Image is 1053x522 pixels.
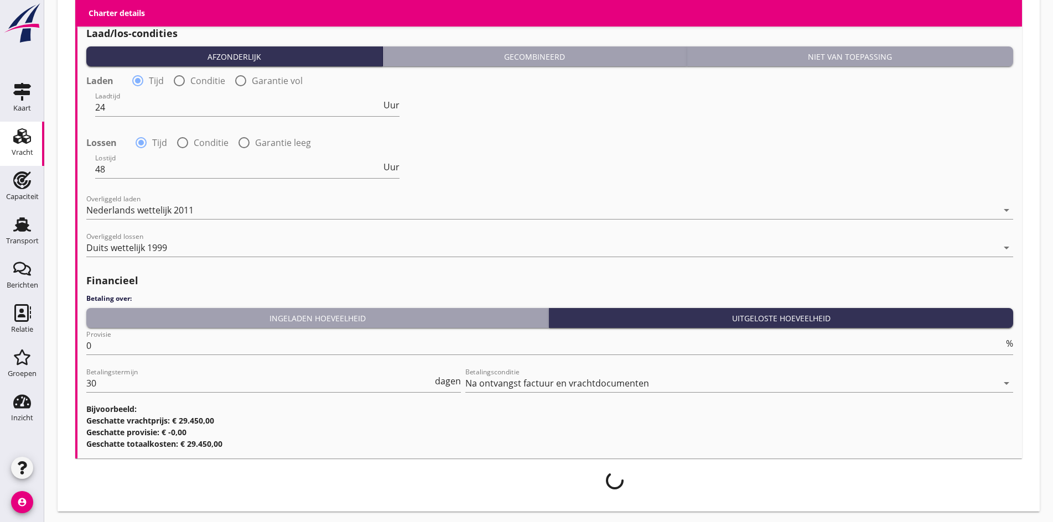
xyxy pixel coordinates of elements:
label: Garantie leeg [255,137,311,148]
button: Uitgeloste hoeveelheid [549,308,1013,328]
div: dagen [433,377,461,385]
i: arrow_drop_down [1000,203,1013,217]
div: Nederlands wettelijk 2011 [86,205,194,215]
h3: Bijvoorbeeld: [86,403,1013,415]
label: Tijd [152,137,167,148]
strong: Laden [86,75,113,86]
div: Inzicht [11,414,33,421]
div: Relatie [11,326,33,333]
div: Afzonderlijk [91,51,378,62]
div: % [1004,339,1013,348]
div: Ingeladen hoeveelheid [91,312,544,324]
h3: Geschatte provisie: € -0,00 [86,426,1013,438]
div: Groepen [8,370,37,377]
div: Capaciteit [6,193,39,200]
button: Afzonderlijk [86,46,383,66]
label: Garantie vol [252,75,303,86]
button: Ingeladen hoeveelheid [86,308,549,328]
h3: Geschatte totaalkosten: € 29.450,00 [86,438,1013,450]
strong: Lossen [86,137,117,148]
i: account_circle [11,491,33,513]
h2: Financieel [86,273,1013,288]
i: arrow_drop_down [1000,241,1013,254]
label: Conditie [190,75,225,86]
i: arrow_drop_down [1000,377,1013,390]
input: Lostijd [95,160,381,178]
span: Uur [383,101,400,109]
div: Kaart [13,105,31,112]
label: Tijd [149,75,164,86]
button: Niet van toepassing [687,46,1013,66]
div: Gecombineerd [387,51,682,62]
h2: Laad/los-condities [86,26,1013,41]
input: Provisie [86,337,1004,354]
div: Uitgeloste hoeveelheid [553,312,1009,324]
input: Laadtijd [95,98,381,116]
div: Duits wettelijk 1999 [86,243,167,253]
span: Uur [383,163,400,171]
img: logo-small.a267ee39.svg [2,3,42,44]
button: Gecombineerd [383,46,687,66]
h4: Betaling over: [86,294,1013,304]
div: Berichten [7,281,38,289]
h3: Geschatte vrachtprijs: € 29.450,00 [86,415,1013,426]
label: Conditie [194,137,229,148]
div: Niet van toepassing [691,51,1009,62]
div: Na ontvangst factuur en vrachtdocumenten [465,378,649,388]
div: Transport [6,237,39,244]
label: Gasolie toeslag [104,8,168,19]
input: Betalingstermijn [86,374,433,392]
div: Vracht [12,149,33,156]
